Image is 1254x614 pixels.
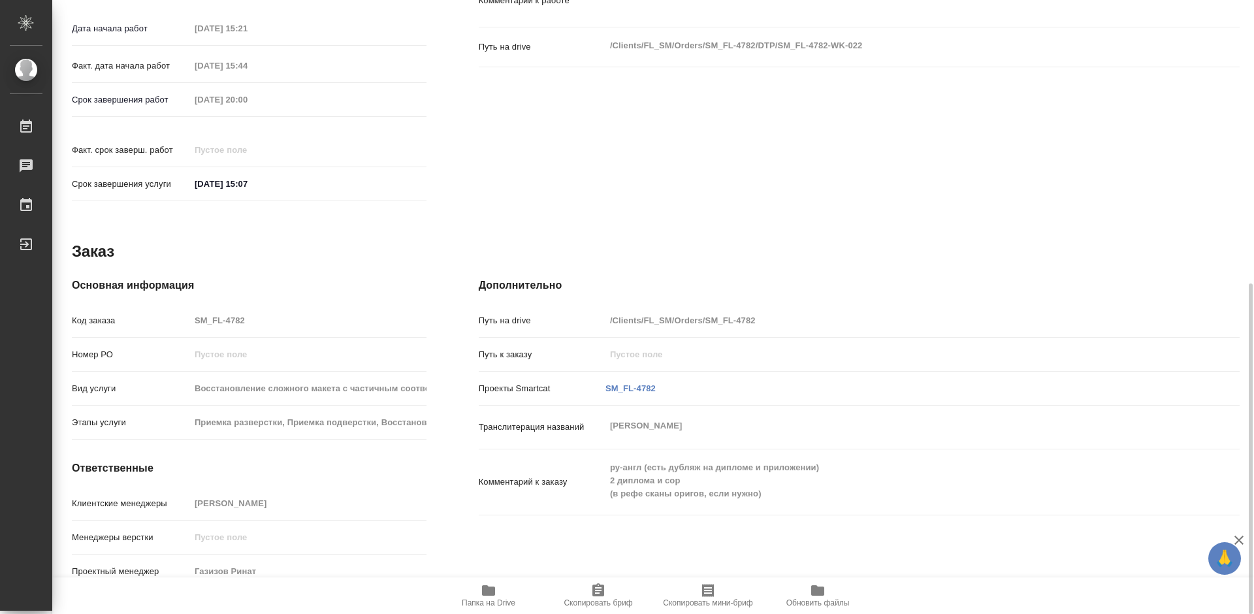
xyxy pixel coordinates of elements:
button: Скопировать бриф [543,577,653,614]
span: 🙏 [1214,545,1236,572]
textarea: [PERSON_NAME] [605,415,1176,437]
input: Пустое поле [190,345,426,364]
p: Путь на drive [479,40,605,54]
textarea: /Clients/FL_SM/Orders/SM_FL-4782/DTP/SM_FL-4782-WK-022 [605,35,1176,57]
input: Пустое поле [190,379,426,398]
span: Скопировать мини-бриф [663,598,752,607]
button: Скопировать мини-бриф [653,577,763,614]
h4: Основная информация [72,278,426,293]
input: Пустое поле [190,562,426,581]
p: Код заказа [72,314,190,327]
p: Номер РО [72,348,190,361]
p: Путь к заказу [479,348,605,361]
button: Папка на Drive [434,577,543,614]
p: Проекты Smartcat [479,382,605,395]
p: Этапы услуги [72,416,190,429]
h4: Дополнительно [479,278,1240,293]
p: Клиентские менеджеры [72,497,190,510]
p: Вид услуги [72,382,190,395]
p: Транслитерация названий [479,421,605,434]
input: Пустое поле [190,311,426,330]
textarea: ру-англ (есть дубляж на дипломе и приложении) 2 диплома и сор (в рефе сканы оригов, если нужно) [605,457,1176,505]
span: Обновить файлы [786,598,850,607]
input: Пустое поле [190,528,426,547]
a: SM_FL-4782 [605,383,656,393]
span: Папка на Drive [462,598,515,607]
input: Пустое поле [605,345,1176,364]
input: Пустое поле [190,90,304,109]
input: Пустое поле [190,494,426,513]
button: Обновить файлы [763,577,873,614]
p: Факт. дата начала работ [72,59,190,73]
p: Проектный менеджер [72,565,190,578]
button: 🙏 [1208,542,1241,575]
p: Путь на drive [479,314,605,327]
h2: Заказ [72,241,114,262]
p: Факт. срок заверш. работ [72,144,190,157]
input: Пустое поле [190,413,426,432]
h4: Ответственные [72,460,426,476]
input: Пустое поле [190,56,304,75]
input: Пустое поле [190,140,304,159]
span: Скопировать бриф [564,598,632,607]
p: Менеджеры верстки [72,531,190,544]
p: Дата начала работ [72,22,190,35]
input: Пустое поле [605,311,1176,330]
p: Срок завершения работ [72,93,190,106]
input: ✎ Введи что-нибудь [190,174,304,193]
p: Срок завершения услуги [72,178,190,191]
p: Комментарий к заказу [479,476,605,489]
input: Пустое поле [190,19,304,38]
